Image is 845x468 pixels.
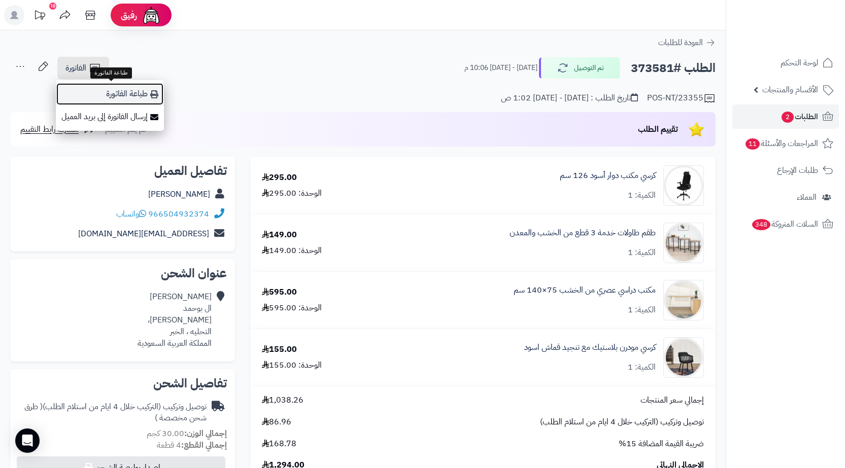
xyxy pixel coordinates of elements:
[262,416,291,428] span: 86.96
[78,228,209,240] a: [EMAIL_ADDRESS][DOMAIN_NAME]
[777,163,818,177] span: طلبات الإرجاع
[524,342,656,353] a: كرسي مودرن بلاستيك مع تنجيد قماش اسود
[262,245,322,257] div: الوحدة: 149.00
[628,190,656,201] div: الكمية: 1
[464,63,537,73] small: [DATE] - [DATE] 10:06 م
[539,57,620,79] button: تم التوصيل
[640,394,704,406] span: إجمالي سعر المنتجات
[745,136,818,151] span: المراجعات والأسئلة
[57,57,109,79] a: الفاتورة
[90,67,132,79] div: طباعة الفاتورة
[20,123,96,135] a: مشاركة رابط التقييم
[24,401,207,424] span: ( طرق شحن مخصصة )
[619,438,704,450] span: ضريبة القيمة المضافة 15%
[148,208,209,220] a: 966504932374
[658,37,716,49] a: العودة للطلبات
[762,83,818,97] span: الأقسام والمنتجات
[631,58,716,79] h2: الطلب #373581
[27,5,52,28] a: تحديثات المنصة
[56,83,164,105] a: طباعة الفاتورة
[752,219,771,230] span: 348
[732,104,839,129] a: الطلبات2
[147,427,227,440] small: 30.00 كجم
[664,223,703,263] img: 1742501519-110122010145-90x90.jpg
[732,158,839,183] a: طلبات الإرجاع
[628,362,656,373] div: الكمية: 1
[501,92,638,104] div: تاريخ الطلب : [DATE] - [DATE] 1:02 ص
[262,286,297,298] div: 595.00
[732,131,839,156] a: المراجعات والأسئلة11
[560,170,656,182] a: كرسي مكتب دوار أسود 126 سم
[781,111,794,123] span: 2
[664,165,703,206] img: 1728834012-110102090200-90x90.jpg
[732,212,839,236] a: السلات المتروكة348
[49,3,56,10] div: 10
[20,123,79,135] span: مشاركة رابط التقييم
[15,428,40,453] div: Open Intercom Messenger
[638,123,678,135] span: تقييم الطلب
[262,172,297,184] div: 295.00
[18,165,227,177] h2: تفاصيل العميل
[18,377,227,389] h2: تفاصيل الشحن
[262,229,297,241] div: 149.00
[776,18,835,39] img: logo-2.png
[732,51,839,75] a: لوحة التحكم
[664,280,703,320] img: 1751107089-1-90x90.jpg
[18,401,207,424] div: توصيل وتركيب (التركيب خلال 4 ايام من استلام الطلب)
[262,438,296,450] span: 168.78
[181,439,227,451] strong: إجمالي القطع:
[664,337,703,378] img: 1751976997-1-90x90.jpg
[628,304,656,316] div: الكمية: 1
[141,5,161,25] img: ai-face.png
[65,62,86,74] span: الفاتورة
[781,56,818,70] span: لوحة التحكم
[514,284,656,296] a: مكتب دراسي عصري من الخشب 75×140 سم
[658,37,703,49] span: العودة للطلبات
[745,138,760,150] span: 11
[262,394,303,406] span: 1,038.26
[510,227,656,239] a: طقم طاولات خدمة 3 قطع من الخشب والمعدن
[262,302,322,314] div: الوحدة: 595.00
[157,439,227,451] small: 4 قطعة
[781,110,818,124] span: الطلبات
[797,190,817,204] span: العملاء
[628,247,656,259] div: الكمية: 1
[751,217,818,231] span: السلات المتروكة
[732,185,839,209] a: العملاء
[148,188,210,200] a: [PERSON_NAME]
[262,359,322,371] div: الوحدة: 155.00
[121,9,137,21] span: رفيق
[262,188,322,199] div: الوحدة: 295.00
[116,208,146,220] a: واتساب
[56,105,164,128] a: إرسال الفاتورة إلى بريد العميل
[262,344,297,355] div: 155.00
[184,427,227,440] strong: إجمالي الوزن:
[647,92,716,104] div: POS-NT/23355
[138,291,212,349] div: [PERSON_NAME] ال بوحمد [PERSON_NAME]، التحليه ، الخبر المملكة العربية السعودية
[18,267,227,279] h2: عنوان الشحن
[540,416,704,428] span: توصيل وتركيب (التركيب خلال 4 ايام من استلام الطلب)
